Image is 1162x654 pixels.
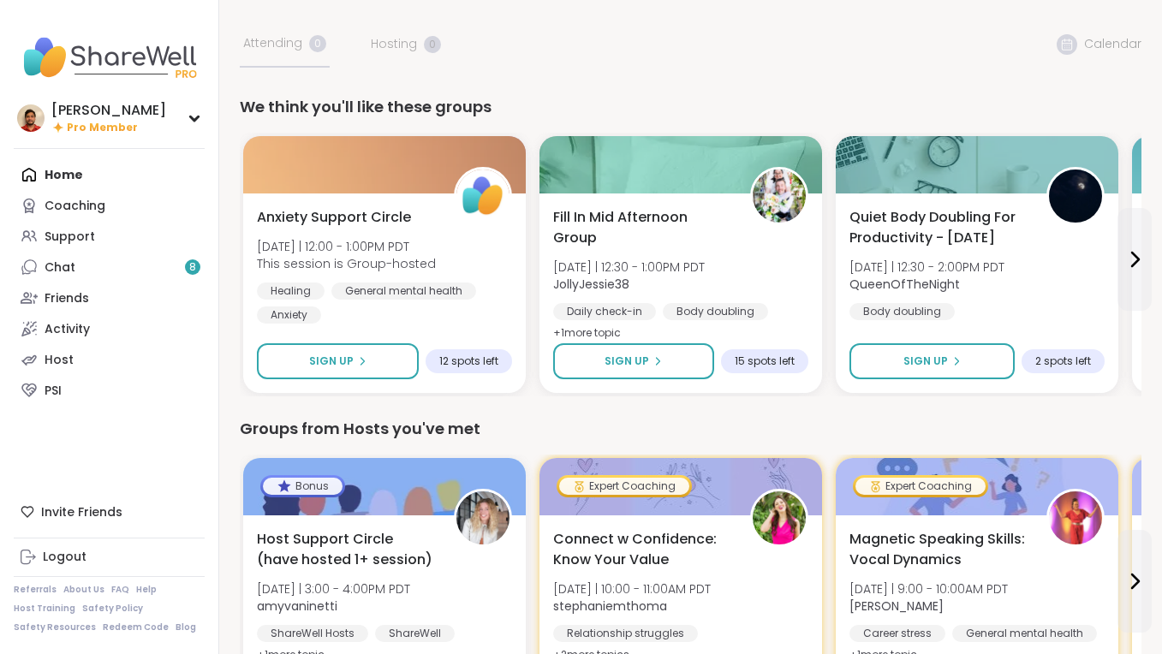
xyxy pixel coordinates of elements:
[189,260,196,275] span: 8
[45,383,62,400] div: PSI
[849,276,960,293] b: QueenOfTheNight
[1049,169,1102,223] img: QueenOfTheNight
[849,343,1015,379] button: Sign Up
[553,343,714,379] button: Sign Up
[14,190,205,221] a: Coaching
[257,529,435,570] span: Host Support Circle (have hosted 1+ session)
[439,354,498,368] span: 12 spots left
[553,303,656,320] div: Daily check-in
[855,478,986,495] div: Expert Coaching
[903,354,948,369] span: Sign Up
[45,290,89,307] div: Friends
[257,598,337,615] b: amyvaninetti
[456,169,509,223] img: ShareWell
[849,259,1004,276] span: [DATE] | 12:30 - 2:00PM PDT
[849,580,1008,598] span: [DATE] | 9:00 - 10:00AM PDT
[51,101,166,120] div: [PERSON_NAME]
[240,417,1141,441] div: Groups from Hosts you've met
[553,259,705,276] span: [DATE] | 12:30 - 1:00PM PDT
[849,625,945,642] div: Career stress
[849,598,944,615] b: [PERSON_NAME]
[14,313,205,344] a: Activity
[553,598,667,615] b: stephaniemthoma
[263,478,343,495] div: Bonus
[257,343,419,379] button: Sign Up
[240,95,1141,119] div: We think you'll like these groups
[14,282,205,313] a: Friends
[176,621,196,633] a: Blog
[952,625,1097,642] div: General mental health
[14,496,205,527] div: Invite Friends
[63,584,104,596] a: About Us
[14,542,205,573] a: Logout
[753,169,806,223] img: JollyJessie38
[45,259,75,276] div: Chat
[257,255,436,272] span: This session is Group-hosted
[735,354,795,368] span: 15 spots left
[257,238,436,255] span: [DATE] | 12:00 - 1:00PM PDT
[14,584,57,596] a: Referrals
[375,625,455,642] div: ShareWell
[43,549,86,566] div: Logout
[553,207,731,248] span: Fill In Mid Afternoon Group
[257,207,411,228] span: Anxiety Support Circle
[82,603,143,615] a: Safety Policy
[331,282,476,300] div: General mental health
[1035,354,1091,368] span: 2 spots left
[14,252,205,282] a: Chat8
[14,344,205,375] a: Host
[14,27,205,87] img: ShareWell Nav Logo
[17,104,45,132] img: Billy
[663,303,768,320] div: Body doubling
[45,352,74,369] div: Host
[257,580,410,598] span: [DATE] | 3:00 - 4:00PM PDT
[136,584,157,596] a: Help
[14,621,96,633] a: Safety Resources
[14,221,205,252] a: Support
[553,580,711,598] span: [DATE] | 10:00 - 11:00AM PDT
[559,478,689,495] div: Expert Coaching
[309,354,354,369] span: Sign Up
[103,621,169,633] a: Redeem Code
[1049,491,1102,544] img: Lisa_LaCroix
[849,303,955,320] div: Body doubling
[45,321,90,338] div: Activity
[553,529,731,570] span: Connect w Confidence: Know Your Value
[753,491,806,544] img: stephaniemthoma
[257,282,325,300] div: Healing
[553,276,629,293] b: JollyJessie38
[456,491,509,544] img: amyvaninetti
[67,121,138,135] span: Pro Member
[553,625,698,642] div: Relationship struggles
[605,354,649,369] span: Sign Up
[45,198,105,215] div: Coaching
[849,207,1028,248] span: Quiet Body Doubling For Productivity - [DATE]
[14,375,205,406] a: PSI
[45,229,95,246] div: Support
[257,625,368,642] div: ShareWell Hosts
[14,603,75,615] a: Host Training
[849,529,1028,570] span: Magnetic Speaking Skills: Vocal Dynamics
[111,584,129,596] a: FAQ
[257,306,321,324] div: Anxiety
